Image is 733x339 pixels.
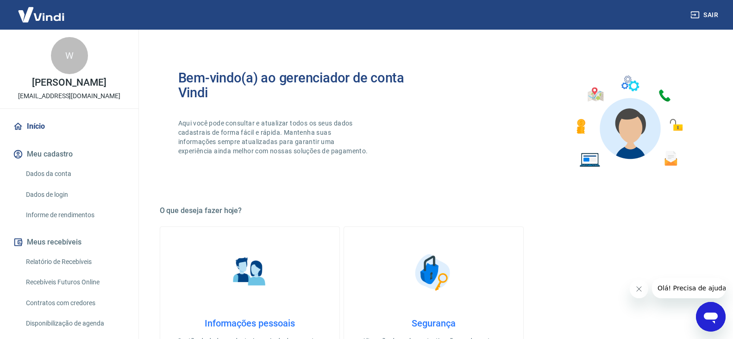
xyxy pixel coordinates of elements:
div: W [51,37,88,74]
h4: Segurança [359,318,508,329]
img: Informações pessoais [226,249,273,295]
iframe: Botão para abrir a janela de mensagens [696,302,726,332]
img: Segurança [410,249,457,295]
a: Relatório de Recebíveis [22,252,127,271]
h4: Informações pessoais [175,318,325,329]
img: Imagem de um avatar masculino com diversos icones exemplificando as funcionalidades do gerenciado... [568,70,689,173]
iframe: Mensagem da empresa [652,278,726,298]
button: Meu cadastro [11,144,127,164]
button: Sair [689,6,722,24]
p: Aqui você pode consultar e atualizar todos os seus dados cadastrais de forma fácil e rápida. Mant... [178,119,370,156]
h5: O que deseja fazer hoje? [160,206,708,215]
p: [EMAIL_ADDRESS][DOMAIN_NAME] [18,91,120,101]
iframe: Fechar mensagem [630,280,648,298]
a: Contratos com credores [22,294,127,313]
a: Informe de rendimentos [22,206,127,225]
a: Dados da conta [22,164,127,183]
span: Olá! Precisa de ajuda? [6,6,78,14]
a: Dados de login [22,185,127,204]
a: Recebíveis Futuros Online [22,273,127,292]
img: Vindi [11,0,71,29]
p: [PERSON_NAME] [32,78,106,88]
a: Disponibilização de agenda [22,314,127,333]
button: Meus recebíveis [11,232,127,252]
h2: Bem-vindo(a) ao gerenciador de conta Vindi [178,70,434,100]
a: Início [11,116,127,137]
